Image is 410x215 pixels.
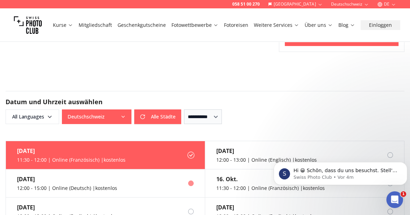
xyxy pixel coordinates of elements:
button: Einloggen [361,20,400,30]
div: 12:00 - 13:00 | Online (Englisch) | kostenlos [216,156,317,163]
div: [DATE] [216,203,317,212]
button: Über uns [302,20,336,30]
div: [DATE] [17,147,126,155]
div: 11:30 - 12:00 | Online (Französisch) | kostenlos [17,156,126,163]
button: Mitgliedschaft [76,20,115,30]
a: 058 51 00 270 [232,1,260,7]
a: Mitgliedschaft [79,22,112,29]
iframe: Intercom live chat [386,191,403,208]
div: [DATE] [216,147,317,155]
a: Über uns [305,22,333,29]
button: Kurse [50,20,76,30]
button: Fotowettbewerbe [169,20,221,30]
div: [DATE] [17,175,117,183]
button: All Languages [6,109,59,124]
a: Fotoreisen [224,22,248,29]
div: 16. Okt. [216,175,325,183]
button: Geschenkgutscheine [115,20,169,30]
button: Alle Städte [134,109,181,124]
iframe: Intercom notifications Nachricht [271,147,410,196]
button: Fotoreisen [221,20,251,30]
div: 12:00 - 15:00 | Online (Deutsch) | kostenlos [17,185,117,192]
a: Kurse [53,22,73,29]
div: 11:30 - 12:00 | Online (Französisch) | kostenlos [216,185,325,192]
button: Blog [336,20,358,30]
span: 1 [401,191,406,197]
span: All Languages [7,110,58,123]
a: Fotowettbewerbe [171,22,218,29]
button: Weitere Services [251,20,302,30]
button: Deutschschweiz [62,109,131,124]
a: Geschenkgutscheine [118,22,166,29]
h2: Datum und Uhrzeit auswählen [6,97,404,107]
a: Blog [338,22,355,29]
a: Weitere Services [254,22,299,29]
img: Swiss photo club [14,11,42,39]
div: [DATE] [17,203,118,212]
